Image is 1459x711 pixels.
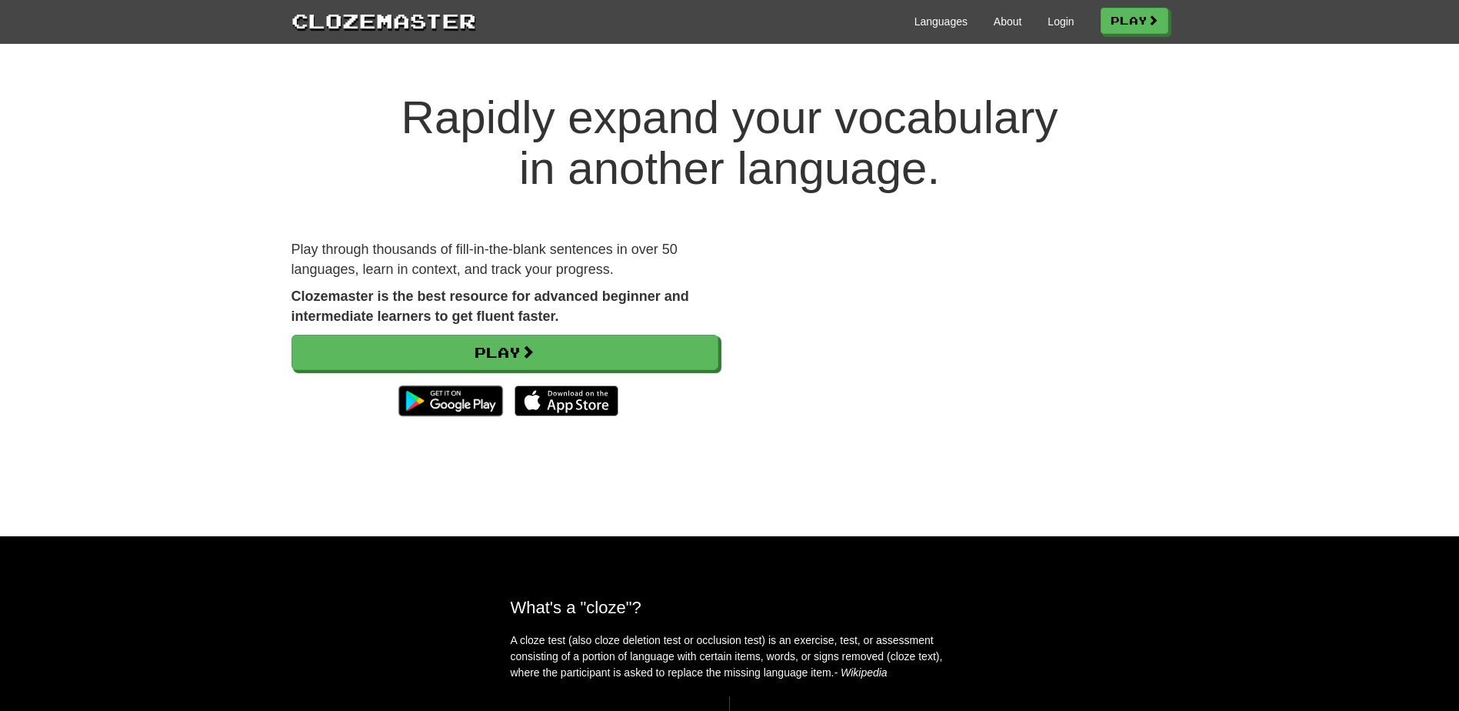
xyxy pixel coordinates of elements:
a: Play [1101,8,1168,34]
a: Login [1048,14,1074,29]
img: Get it on Google Play [391,378,510,424]
a: Clozemaster [291,6,476,35]
a: Play [291,335,718,370]
a: About [994,14,1022,29]
h2: What's a "cloze"? [511,598,949,617]
strong: Clozemaster is the best resource for advanced beginner and intermediate learners to get fluent fa... [291,289,689,324]
p: A cloze test (also cloze deletion test or occlusion test) is an exercise, test, or assessment con... [511,633,949,681]
a: Languages [914,14,968,29]
p: Play through thousands of fill-in-the-blank sentences in over 50 languages, learn in context, and... [291,240,718,279]
img: Download_on_the_App_Store_Badge_US-UK_135x40-25178aeef6eb6b83b96f5f2d004eda3bffbb37122de64afbaef7... [515,386,618,416]
em: - Wikipedia [834,666,888,679]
